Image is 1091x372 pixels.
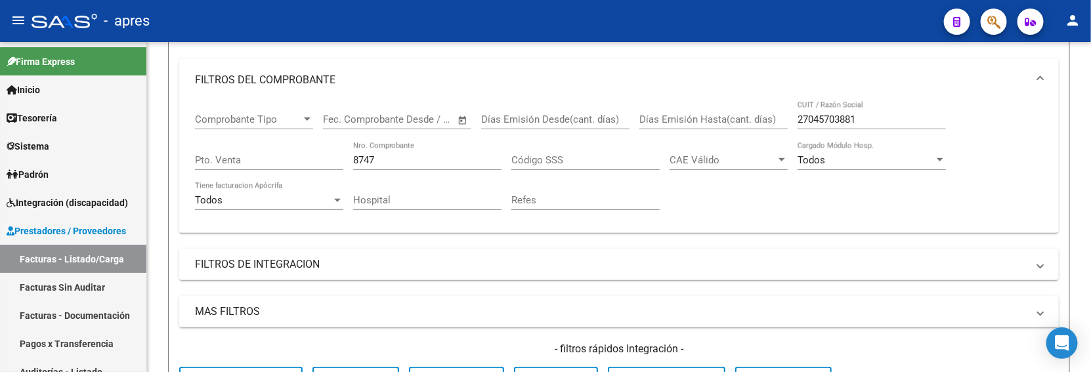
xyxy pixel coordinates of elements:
[798,154,825,166] span: Todos
[7,111,57,125] span: Tesorería
[7,167,49,182] span: Padrón
[7,139,49,154] span: Sistema
[104,7,150,35] span: - apres
[7,83,40,97] span: Inicio
[195,304,1027,319] mat-panel-title: MAS FILTROS
[195,194,223,206] span: Todos
[388,114,452,125] input: Fecha fin
[7,196,128,210] span: Integración (discapacidad)
[179,296,1059,327] mat-expansion-panel-header: MAS FILTROS
[1046,327,1078,359] div: Open Intercom Messenger
[195,114,301,125] span: Comprobante Tipo
[179,249,1059,280] mat-expansion-panel-header: FILTROS DE INTEGRACION
[179,101,1059,233] div: FILTROS DEL COMPROBANTE
[7,224,126,238] span: Prestadores / Proveedores
[323,114,376,125] input: Fecha inicio
[7,54,75,69] span: Firma Express
[179,59,1059,101] mat-expansion-panel-header: FILTROS DEL COMPROBANTE
[11,12,26,28] mat-icon: menu
[1065,12,1080,28] mat-icon: person
[195,257,1027,272] mat-panel-title: FILTROS DE INTEGRACION
[456,113,471,128] button: Open calendar
[670,154,776,166] span: CAE Válido
[195,73,1027,87] mat-panel-title: FILTROS DEL COMPROBANTE
[179,342,1059,356] h4: - filtros rápidos Integración -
